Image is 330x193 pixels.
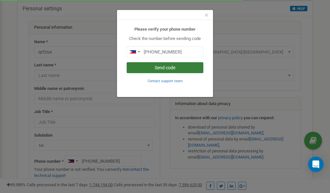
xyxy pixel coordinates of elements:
[127,46,203,57] input: 0905 123 4567
[127,36,203,42] p: Check the number before sending code
[148,79,183,83] small: Contact support team
[134,27,196,32] b: Please verify your phone number
[148,78,183,83] a: Contact support team
[308,157,324,172] div: Open Intercom Messenger
[127,62,203,73] button: Send code
[127,47,142,57] div: Telephone country code
[205,12,208,19] button: Close
[205,11,208,19] span: ×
